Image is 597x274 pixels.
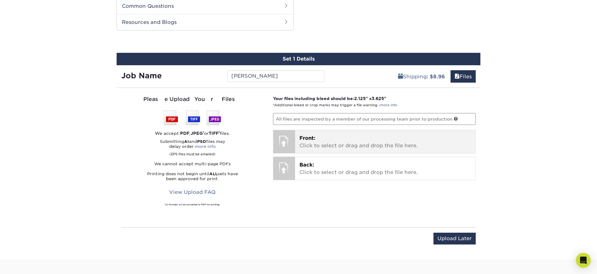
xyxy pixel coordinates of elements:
span: Front: [299,135,315,141]
span: shipping [398,74,403,80]
sup: 1 [219,130,220,134]
img: We accept: PSD, TIFF, or JPEG (JPG) [164,111,221,125]
a: View Upload FAQ [165,186,220,198]
p: Submitting and files may delay order: [121,139,264,157]
input: Upload Later [433,233,476,244]
span: Back: [299,162,314,168]
a: more info [195,144,216,149]
strong: AI [184,139,189,144]
p: Printing does not begin until sets have been approved for print. [121,171,264,181]
span: 3.625 [372,96,384,101]
strong: JPEG [191,131,203,136]
strong: ALL [209,171,218,176]
strong: PDF [180,131,189,136]
div: Open Intercom Messenger [576,253,591,268]
p: All files are inspected by a member of our processing team prior to production. [273,113,476,125]
p: We cannot accept multi-page PDFs [121,162,264,167]
strong: Job Name [121,71,162,80]
b: : $8.96 [427,74,445,80]
a: more info [380,103,397,107]
strong: Your files including bleed should be: " x " [273,96,386,101]
strong: TIFF [209,131,219,136]
input: Enter a job name [227,70,324,82]
div: All formats will be converted to PDF for printing. [121,203,264,206]
sup: 1 [203,130,204,134]
div: We accept: , or files. [121,130,264,136]
h2: Resources and Blogs [117,14,294,30]
p: Click to select or drag and drop the file here. [299,161,471,176]
strong: PSD [197,139,206,144]
a: Files [451,70,476,83]
small: (EPS files must be emailed) [169,149,215,157]
p: Click to select or drag and drop the file here. [299,135,471,149]
a: Shipping: $8.96 [394,70,449,83]
span: 2.125 [354,96,366,101]
div: Please Upload Your Files [121,95,264,103]
small: *Additional bleed or crop marks may trigger a file warning – [273,103,397,107]
div: Set 1 Details [117,53,480,65]
sup: 1 [164,203,165,205]
span: files [455,74,460,80]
